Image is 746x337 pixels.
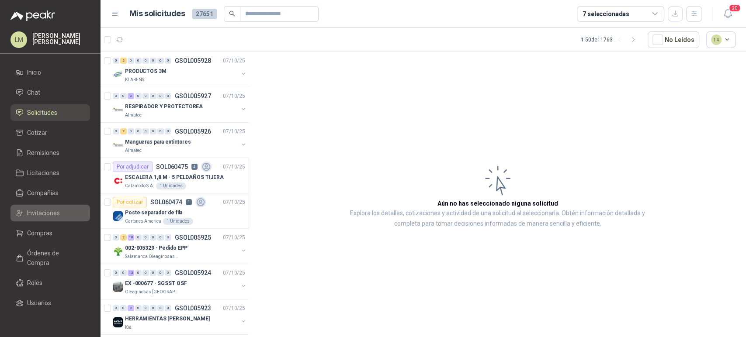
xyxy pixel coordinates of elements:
div: 0 [135,234,142,241]
div: 0 [113,128,119,134]
p: 07/10/25 [223,304,245,313]
div: 0 [165,93,171,99]
p: KLARENS [125,76,144,83]
div: 0 [165,305,171,311]
div: 0 [120,305,127,311]
div: 2 [128,305,134,311]
div: 0 [150,93,156,99]
a: Cotizar [10,124,90,141]
p: 1 [186,199,192,205]
div: 0 [135,305,142,311]
button: 14 [706,31,736,48]
span: Cotizar [27,128,47,138]
div: 0 [165,270,171,276]
img: Company Logo [113,317,123,327]
img: Logo peakr [10,10,55,21]
img: Company Logo [113,246,123,257]
span: Chat [27,88,40,97]
a: Por adjudicarSOL060475407/10/25 Company LogoESCALERA 1,8 M - 5 PELDAÑOS TIJERACalzatodo S.A.1 Uni... [101,158,249,193]
span: Roles [27,278,42,288]
p: Salamanca Oleaginosas SAS [125,253,180,260]
span: Compañías [27,188,59,198]
p: GSOL005928 [175,58,211,64]
h1: Mis solicitudes [129,7,185,20]
p: ESCALERA 1,8 M - 5 PELDAÑOS TIJERA [125,173,224,182]
p: GSOL005926 [175,128,211,134]
div: 0 [157,270,164,276]
span: Inicio [27,68,41,77]
span: Usuarios [27,298,51,308]
p: HERRAMIENTAS [PERSON_NAME] [125,315,210,323]
div: 0 [165,128,171,134]
div: 0 [150,58,156,64]
img: Company Logo [113,140,123,151]
div: 0 [135,270,142,276]
div: LM [10,31,27,48]
p: Cartones America [125,218,161,225]
div: 2 [120,234,127,241]
p: GSOL005925 [175,234,211,241]
div: 0 [120,270,127,276]
p: 07/10/25 [223,269,245,277]
div: 0 [142,93,149,99]
div: 0 [157,305,164,311]
a: Compañías [10,185,90,201]
div: 0 [150,305,156,311]
a: Remisiones [10,144,90,161]
div: 1 Unidades [156,182,186,189]
a: Roles [10,275,90,291]
div: 0 [113,305,119,311]
div: 2 [128,93,134,99]
div: 2 [120,128,127,134]
p: GSOL005924 [175,270,211,276]
span: Solicitudes [27,108,57,117]
div: 0 [113,270,119,276]
p: Poste separador de fila [125,209,182,217]
div: 0 [113,234,119,241]
div: 7 seleccionadas [583,9,629,19]
a: Licitaciones [10,165,90,181]
a: 0 2 10 0 0 0 0 0 GSOL00592507/10/25 Company Logo002-005329 - Pedido EPPSalamanca Oleaginosas SAS [113,232,247,260]
p: 07/10/25 [223,127,245,136]
img: Company Logo [113,69,123,80]
a: Órdenes de Compra [10,245,90,271]
p: [PERSON_NAME] [PERSON_NAME] [32,33,90,45]
p: 002-005329 - Pedido EPP [125,244,187,252]
div: 0 [142,234,149,241]
span: Invitaciones [27,208,60,218]
div: 0 [135,93,142,99]
a: 0 0 13 0 0 0 0 0 GSOL00592407/10/25 Company LogoEX -000677 - SGSST OSFOleaginosas [GEOGRAPHIC_DAT... [113,268,247,296]
p: 07/10/25 [223,57,245,65]
span: 20 [729,4,741,12]
a: Chat [10,84,90,101]
div: 13 [128,270,134,276]
a: Usuarios [10,295,90,311]
a: Compras [10,225,90,241]
p: Kia [125,324,132,331]
a: Inicio [10,64,90,81]
div: 0 [120,93,127,99]
p: SOL060475 [156,164,188,170]
p: Oleaginosas [GEOGRAPHIC_DATA][PERSON_NAME] [125,289,180,296]
p: GSOL005923 [175,305,211,311]
button: 20 [720,6,736,22]
div: 0 [113,93,119,99]
div: 0 [128,128,134,134]
div: 0 [157,128,164,134]
p: SOL060474 [150,199,182,205]
div: 0 [157,58,164,64]
a: 0 0 2 0 0 0 0 0 GSOL00592707/10/25 Company LogoRESPIRADOR Y PROTECTOREAAlmatec [113,91,247,119]
p: 4 [191,164,198,170]
img: Company Logo [113,175,123,186]
div: 0 [157,234,164,241]
p: Mangueras para extintores [125,138,191,146]
div: 0 [142,305,149,311]
p: Calzatodo S.A. [125,182,154,189]
h3: Aún no has seleccionado niguna solicitud [437,199,558,208]
img: Company Logo [113,282,123,292]
p: 07/10/25 [223,234,245,242]
p: 07/10/25 [223,163,245,171]
div: 0 [165,58,171,64]
p: EX -000677 - SGSST OSF [125,279,187,288]
p: GSOL005927 [175,93,211,99]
